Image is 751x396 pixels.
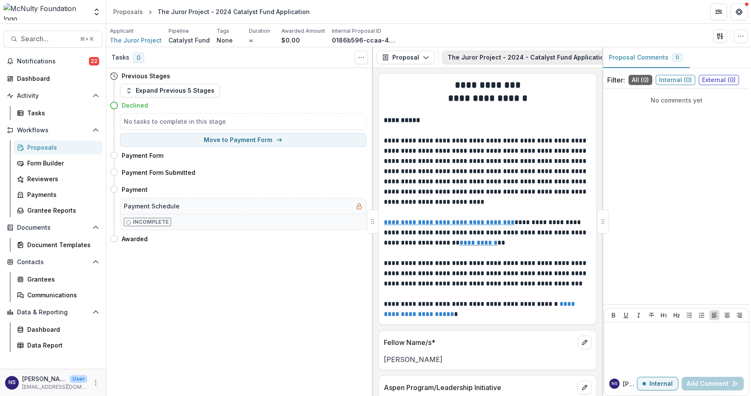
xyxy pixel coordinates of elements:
div: Proposals [27,143,96,152]
button: Open Contacts [3,255,103,269]
button: Bullet List [684,310,694,320]
a: Dashboard [14,322,103,336]
a: Grantees [14,272,103,286]
button: Heading 1 [659,310,669,320]
h4: Previous Stages [122,71,170,80]
a: Proposals [110,6,146,18]
p: Pipeline [168,27,189,35]
span: All ( 0 ) [628,75,652,85]
div: Grantees [27,275,96,284]
div: Payments [27,190,96,199]
button: Open entity switcher [91,3,103,20]
h4: Payment [122,185,148,194]
button: Internal [637,377,678,390]
button: Open Workflows [3,123,103,137]
button: Align Center [722,310,732,320]
button: Partners [710,3,727,20]
div: Grantee Reports [27,206,96,215]
button: More [91,378,101,388]
p: Catalyst Fund [168,36,210,45]
span: Activity [17,92,89,100]
span: External ( 0 ) [699,75,739,85]
a: Form Builder [14,156,103,170]
a: Proposals [14,140,103,154]
h4: Payment Form Submitted [122,168,195,177]
div: ⌘ + K [78,34,95,44]
p: 0186b596-ccaa-4990-8ae7-040775f8c1a6 [332,36,396,45]
p: None [217,36,233,45]
span: Contacts [17,259,89,266]
h5: No tasks to complete in this stage [124,117,363,126]
div: Nina Sawhney [9,380,16,385]
button: Heading 2 [671,310,682,320]
p: Fellow Name/s* [384,337,574,348]
div: Communications [27,291,96,299]
p: Incomplete [133,218,169,226]
span: 0 [133,53,144,63]
a: Dashboard [3,71,103,85]
span: Internal ( 0 ) [656,75,695,85]
div: Tasks [27,108,96,117]
span: Notifications [17,58,89,65]
button: Search... [3,31,103,48]
button: Align Left [709,310,720,320]
div: Reviewers [27,174,96,183]
button: edit [578,336,591,349]
div: Dashboard [27,325,96,334]
div: Data Report [27,341,96,350]
button: Notifications22 [3,54,103,68]
a: Grantee Reports [14,203,103,217]
p: Aspen Program/Leadership Initiative [384,382,574,393]
div: Document Templates [27,240,96,249]
button: Proposal [377,51,435,64]
button: Open Activity [3,89,103,103]
a: Payments [14,188,103,202]
p: No comments yet [607,96,746,105]
button: Strike [646,310,657,320]
button: Move to Payment Form [120,133,366,147]
span: Search... [21,35,75,43]
a: Tasks [14,106,103,120]
nav: breadcrumb [110,6,313,18]
p: Internal [649,380,673,387]
p: [PERSON_NAME] [623,379,637,388]
button: Align Right [734,310,745,320]
p: Applicant [110,27,134,35]
a: Document Templates [14,238,103,252]
span: Data & Reporting [17,309,89,316]
a: Reviewers [14,172,103,186]
div: The Juror Project - 2024 Catalyst Fund Application [157,7,310,16]
p: [PERSON_NAME] [384,354,591,365]
span: Workflows [17,127,89,134]
button: Toggle View Cancelled Tasks [354,51,368,64]
p: Duration [249,27,270,35]
p: [EMAIL_ADDRESS][DOMAIN_NAME] [22,383,87,391]
p: Internal Proposal ID [332,27,381,35]
h4: Payment Form [122,151,163,160]
a: The Juror Project [110,36,162,45]
button: Add Comment [682,377,744,390]
span: 22 [89,57,99,66]
p: Awarded Amount [281,27,325,35]
p: Filter: [607,75,625,85]
button: Italicize [634,310,644,320]
button: Ordered List [697,310,707,320]
button: Open Documents [3,221,103,234]
div: Dashboard [17,74,96,83]
h4: Declined [122,101,148,110]
h5: Payment Schedule [124,202,180,211]
p: User [70,375,87,383]
button: Expand Previous 5 Stages [120,84,220,97]
p: [PERSON_NAME] [22,374,66,383]
p: Tags [217,27,229,35]
a: Communications [14,288,103,302]
div: Nina Sawhney [611,382,617,386]
span: 0 [676,54,679,60]
span: Documents [17,224,89,231]
button: Open Data & Reporting [3,305,103,319]
p: ∞ [249,36,253,45]
p: $0.00 [281,36,300,45]
button: edit [578,381,591,394]
h4: Awarded [122,234,148,243]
